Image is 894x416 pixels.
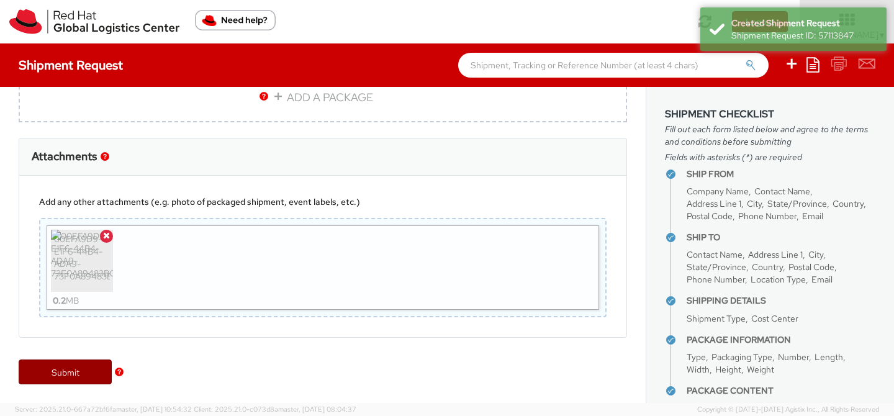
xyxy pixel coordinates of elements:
[767,198,827,209] span: State/Province
[687,296,875,305] h4: Shipping Details
[9,9,179,34] img: rh-logistics-00dfa346123c4ec078e1.svg
[687,274,745,285] span: Phone Number
[687,313,746,324] span: Shipment Type
[32,150,97,163] h3: Attachments
[687,386,875,396] h4: Package Content
[278,405,356,414] span: master, [DATE] 08:04:37
[731,29,877,42] div: Shipment Request ID: 57113847
[715,364,741,375] span: Height
[687,335,875,345] h4: Package Information
[195,10,276,30] button: Need help?
[687,351,706,363] span: Type
[687,210,733,222] span: Postal Code
[687,198,741,209] span: Address Line 1
[754,186,810,197] span: Contact Name
[19,73,627,122] a: ADD A PACKAGE
[665,109,875,120] h3: Shipment Checklist
[815,351,843,363] span: Length
[778,351,809,363] span: Number
[665,123,875,148] span: Fill out each form listed below and agree to the terms and conditions before submitting
[687,186,749,197] span: Company Name
[53,295,66,306] strong: 0.2
[687,249,743,260] span: Contact Name
[808,249,823,260] span: City
[751,274,806,285] span: Location Type
[731,17,877,29] div: Created Shipment Request
[51,230,113,292] img: 00EFA9D9-E1F6-44B4-ADA9-73F0A89483BC_1_105_c.jpeg
[19,58,123,72] h4: Shipment Request
[53,292,79,309] div: MB
[711,351,772,363] span: Packaging Type
[687,170,875,179] h4: Ship From
[15,405,192,414] span: Server: 2025.21.0-667a72bf6fa
[687,261,746,273] span: State/Province
[665,151,875,163] span: Fields with asterisks (*) are required
[833,198,864,209] span: Country
[747,198,762,209] span: City
[752,261,783,273] span: Country
[39,196,607,208] div: Add any other attachments (e.g. photo of packaged shipment, event labels, etc.)
[19,359,112,384] a: Submit
[751,313,798,324] span: Cost Center
[687,364,710,375] span: Width
[194,405,356,414] span: Client: 2025.21.0-c073d8a
[697,405,879,415] span: Copyright © [DATE]-[DATE] Agistix Inc., All Rights Reserved
[811,274,833,285] span: Email
[747,364,774,375] span: Weight
[788,261,834,273] span: Postal Code
[802,210,823,222] span: Email
[116,405,192,414] span: master, [DATE] 10:54:32
[748,249,803,260] span: Address Line 1
[458,53,769,78] input: Shipment, Tracking or Reference Number (at least 4 chars)
[738,210,797,222] span: Phone Number
[687,233,875,242] h4: Ship To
